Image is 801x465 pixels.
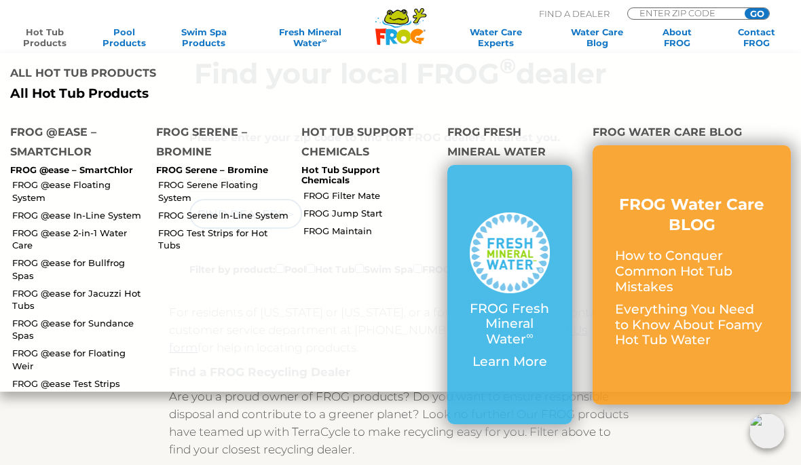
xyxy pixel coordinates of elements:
[615,248,768,295] p: How to Conquer Common Hot Tub Mistakes
[169,388,631,458] p: Are you a proud owner of FROG products? Do you want to ensure responsible disposal and contribute...
[301,165,427,186] p: Hot Tub Support Chemicals
[322,37,327,44] sup: ∞
[12,209,146,221] a: FROG @ease In-Line System
[303,207,437,219] a: FROG Jump Start
[443,26,548,48] a: Water CareExperts
[10,122,136,165] h4: FROG @ease – SmartChlor
[10,86,390,102] a: All Hot Tub Products
[615,302,768,348] p: Everything You Need to Know About Foamy Hot Tub Water
[470,301,551,348] p: FROG Fresh Mineral Water
[12,257,146,281] a: FROG @ease for Bullfrog Spas
[10,165,136,176] p: FROG @ease – SmartChlor
[12,347,146,371] a: FROG @ease for Floating Weir
[156,165,282,176] p: FROG Serene – Bromine
[749,413,785,449] img: openIcon
[470,354,551,370] p: Learn More
[638,8,730,18] input: Zip Code Form
[615,195,768,236] h3: FROG Water Care BLOG
[470,212,551,377] a: FROG Fresh Mineral Water∞ Learn More
[93,26,155,48] a: PoolProducts
[253,26,368,48] a: Fresh MineralWater∞
[615,195,768,356] a: FROG Water Care BLOG How to Conquer Common Hot Tub Mistakes Everything You Need to Know About Foa...
[726,26,787,48] a: ContactFROG
[12,287,146,312] a: FROG @ease for Jacuzzi Hot Tubs
[158,227,292,251] a: FROG Test Strips for Hot Tubs
[173,26,235,48] a: Swim SpaProducts
[158,209,292,221] a: FROG Serene In-Line System
[12,377,146,390] a: FROG @ease Test Strips
[566,26,628,48] a: Water CareBlog
[539,7,610,20] p: Find A Dealer
[301,122,427,165] h4: Hot Tub Support Chemicals
[303,225,437,237] a: FROG Maintain
[12,317,146,341] a: FROG @ease for Sundance Spas
[158,179,292,203] a: FROG Serene Floating System
[745,8,769,19] input: GO
[12,227,146,251] a: FROG @ease 2-in-1 Water Care
[156,122,282,165] h4: FROG Serene – Bromine
[593,122,791,145] h4: FROG Water Care Blog
[526,329,533,341] sup: ∞
[303,189,437,202] a: FROG Filter Mate
[646,26,708,48] a: AboutFROG
[447,122,573,165] h4: FROG Fresh Mineral Water
[12,179,146,203] a: FROG @ease Floating System
[10,63,390,86] h4: All Hot Tub Products
[14,26,75,48] a: Hot TubProducts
